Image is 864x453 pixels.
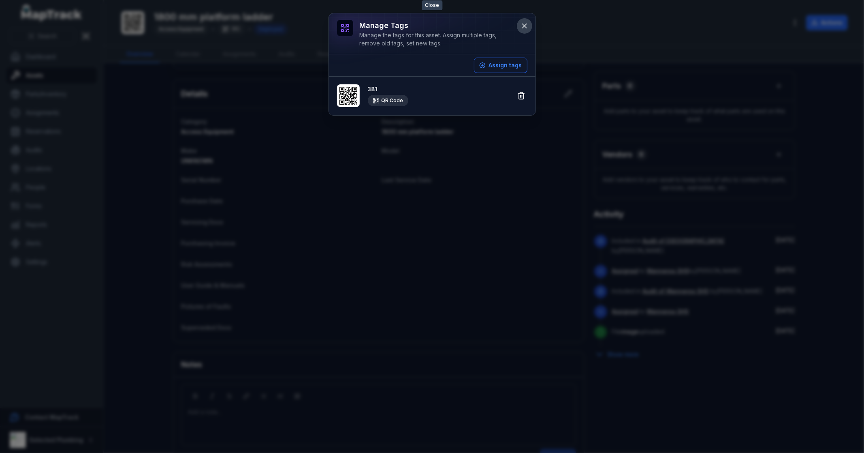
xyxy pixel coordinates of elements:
[474,58,527,73] button: Assign tags
[360,31,514,47] div: Manage the tags for this asset. Assign multiple tags, remove old tags, set new tags.
[422,0,442,10] span: Close
[368,95,408,106] div: QR Code
[360,20,514,31] h3: Manage tags
[368,85,510,93] strong: 381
